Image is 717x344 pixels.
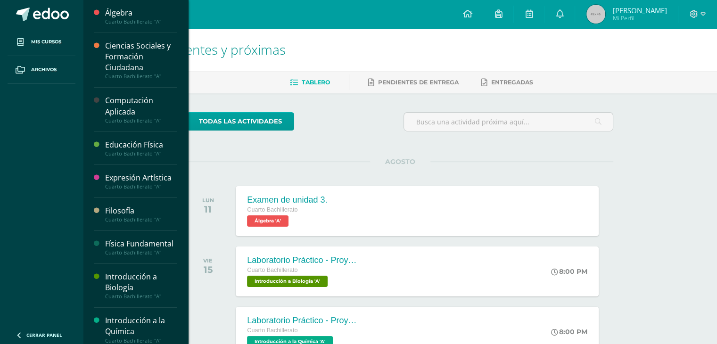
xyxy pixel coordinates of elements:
span: Cerrar panel [26,332,62,338]
a: Entregadas [481,75,533,90]
div: Cuarto Bachillerato "A" [105,337,177,344]
span: Archivos [31,66,57,74]
img: 45x45 [586,5,605,24]
a: Expresión ArtísticaCuarto Bachillerato "A" [105,172,177,190]
a: Tablero [290,75,330,90]
input: Busca una actividad próxima aquí... [404,113,613,131]
span: Pendientes de entrega [378,79,459,86]
div: Filosofía [105,205,177,216]
div: Computación Aplicada [105,95,177,117]
div: Ciencias Sociales y Formación Ciudadana [105,41,177,73]
span: Álgebra 'A' [247,215,288,227]
div: Educación Física [105,139,177,150]
a: Introducción a la QuímicaCuarto Bachillerato "A" [105,315,177,344]
div: Laboratorio Práctico - Proyecto de Unidad [247,255,360,265]
div: LUN [202,197,214,204]
span: Introducción a Biología 'A' [247,276,328,287]
div: 15 [203,264,213,275]
span: Mi Perfil [612,14,667,22]
a: Introducción a BiologíaCuarto Bachillerato "A" [105,271,177,300]
span: AGOSTO [370,157,430,166]
div: Cuarto Bachillerato "A" [105,150,177,157]
div: 8:00 PM [551,328,587,336]
div: Cuarto Bachillerato "A" [105,18,177,25]
div: 8:00 PM [551,267,587,276]
span: [PERSON_NAME] [612,6,667,15]
div: Introducción a Biología [105,271,177,293]
a: todas las Actividades [187,112,294,131]
div: Cuarto Bachillerato "A" [105,293,177,300]
span: Cuarto Bachillerato [247,206,297,213]
div: Introducción a la Química [105,315,177,337]
div: Laboratorio Práctico - Proyecto de Unidad [247,316,360,326]
div: Física Fundamental [105,238,177,249]
a: Pendientes de entrega [368,75,459,90]
a: Ciencias Sociales y Formación CiudadanaCuarto Bachillerato "A" [105,41,177,80]
span: Tablero [302,79,330,86]
div: Cuarto Bachillerato "A" [105,249,177,256]
a: Educación FísicaCuarto Bachillerato "A" [105,139,177,157]
div: VIE [203,257,213,264]
div: 11 [202,204,214,215]
div: Álgebra [105,8,177,18]
span: Mis cursos [31,38,61,46]
div: Cuarto Bachillerato "A" [105,117,177,124]
span: Actividades recientes y próximas [94,41,286,58]
div: Expresión Artística [105,172,177,183]
a: Archivos [8,56,75,84]
div: Examen de unidad 3. [247,195,327,205]
a: Mis cursos [8,28,75,56]
a: FilosofíaCuarto Bachillerato "A" [105,205,177,223]
a: Física FundamentalCuarto Bachillerato "A" [105,238,177,256]
span: Entregadas [491,79,533,86]
div: Cuarto Bachillerato "A" [105,183,177,190]
div: Cuarto Bachillerato "A" [105,216,177,223]
a: ÁlgebraCuarto Bachillerato "A" [105,8,177,25]
div: Cuarto Bachillerato "A" [105,73,177,80]
span: Cuarto Bachillerato [247,267,297,273]
a: Computación AplicadaCuarto Bachillerato "A" [105,95,177,123]
span: Cuarto Bachillerato [247,327,297,334]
